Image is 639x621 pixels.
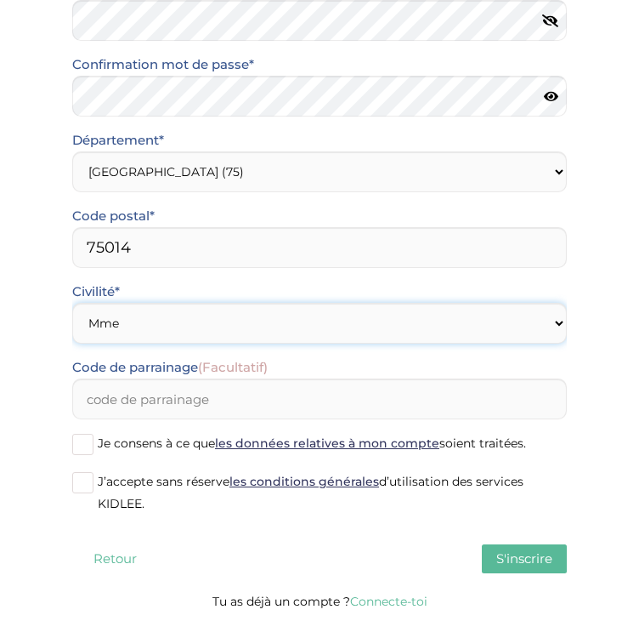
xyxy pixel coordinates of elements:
label: Confirmation mot de passe* [72,54,254,76]
label: Code postal* [72,205,155,227]
button: S'inscrire [482,544,567,573]
a: Connecte-toi [350,594,427,609]
a: les données relatives à mon compte [215,436,439,451]
label: Département* [72,129,164,151]
label: Civilité* [72,281,120,303]
input: Code postal [72,227,567,268]
span: S'inscrire [496,550,552,567]
a: les conditions générales [229,474,379,489]
button: Retour [72,544,157,573]
span: J’accepte sans réserve d’utilisation des services KIDLEE. [98,474,523,511]
p: Tu as déjà un compte ? [72,590,567,612]
span: (Facultatif) [198,359,268,375]
span: Je consens à ce que soient traitées. [98,436,526,451]
label: Code de parrainage [72,356,268,379]
input: code de parrainage [72,379,567,419]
